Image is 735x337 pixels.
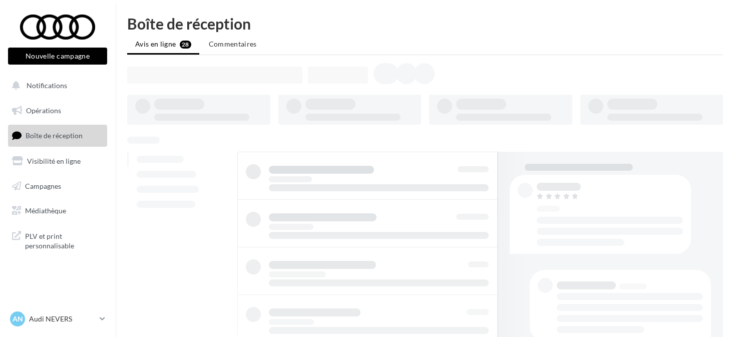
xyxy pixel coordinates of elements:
div: Boîte de réception [127,16,723,31]
a: Visibilité en ligne [6,151,109,172]
button: Notifications [6,75,105,96]
span: Visibilité en ligne [27,157,81,165]
span: Boîte de réception [26,131,83,140]
span: AN [13,314,23,324]
a: PLV et print personnalisable [6,225,109,255]
a: Boîte de réception [6,125,109,146]
a: Campagnes [6,176,109,197]
button: Nouvelle campagne [8,48,107,65]
span: Campagnes [25,181,61,190]
a: Médiathèque [6,200,109,221]
span: PLV et print personnalisable [25,229,103,251]
a: Opérations [6,100,109,121]
span: Notifications [27,81,67,90]
span: Commentaires [209,40,257,48]
span: Opérations [26,106,61,115]
a: AN Audi NEVERS [8,309,107,328]
p: Audi NEVERS [29,314,96,324]
span: Médiathèque [25,206,66,215]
